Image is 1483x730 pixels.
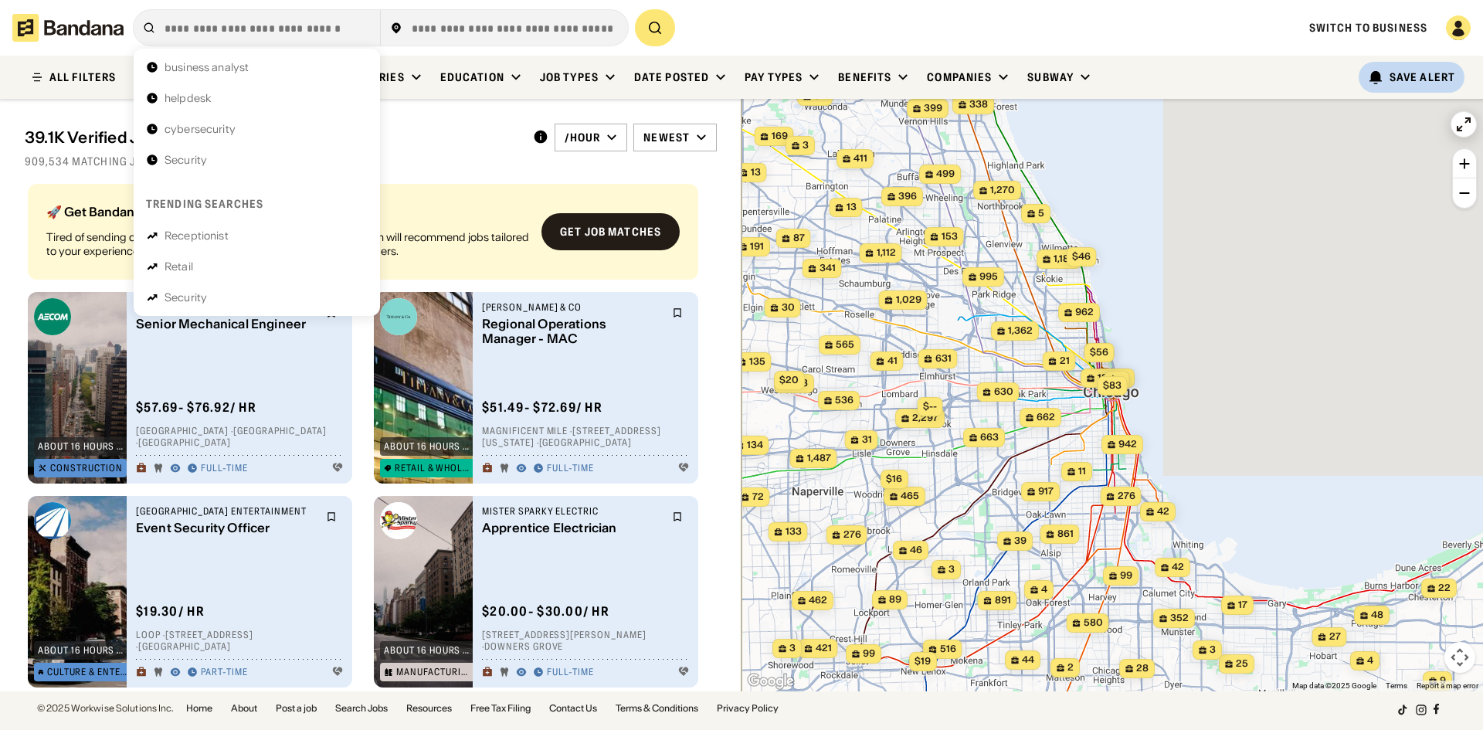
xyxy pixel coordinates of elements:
[1390,70,1455,84] div: Save Alert
[1120,569,1132,582] span: 99
[482,521,663,535] div: Apprentice Electrician
[396,667,473,677] div: Manufacturing
[482,317,663,346] div: Regional Operations Manager - MAC
[915,655,931,667] span: $19
[835,394,853,407] span: 536
[1014,535,1027,548] span: 39
[136,317,317,331] div: Senior Mechanical Engineer
[406,704,452,713] a: Resources
[547,667,594,679] div: Full-time
[165,292,207,303] div: Security
[1444,642,1475,673] button: Map camera controls
[935,352,952,365] span: 631
[1386,681,1407,690] a: Terms (opens in new tab)
[910,544,922,557] span: 46
[838,70,891,84] div: Benefits
[1329,630,1341,643] span: 27
[384,442,473,451] div: about 16 hours ago
[335,704,388,713] a: Search Jobs
[927,70,992,84] div: Companies
[482,301,663,314] div: [PERSON_NAME] & Co
[912,412,938,425] span: 2,297
[136,425,343,449] div: [GEOGRAPHIC_DATA] · [GEOGRAPHIC_DATA] · [GEOGRAPHIC_DATA]
[146,197,263,211] div: Trending searches
[863,647,875,660] span: 99
[136,629,343,653] div: Loop · [STREET_ADDRESS] · [GEOGRAPHIC_DATA]
[936,168,955,181] span: 499
[745,671,796,691] img: Google
[1157,505,1169,518] span: 42
[186,704,212,713] a: Home
[779,374,799,385] span: $20
[901,490,919,503] span: 465
[634,70,709,84] div: Date Posted
[749,355,765,368] span: 135
[34,298,71,335] img: Ellerbe Becket logo
[745,70,803,84] div: Pay Types
[482,629,689,653] div: [STREET_ADDRESS][PERSON_NAME] · Downers Grove
[1210,643,1216,657] span: 3
[25,128,521,147] div: 39.1K Verified Jobs
[853,152,867,165] span: 411
[786,525,802,538] span: 133
[1172,561,1184,574] span: 42
[25,154,717,168] div: 909,534 matching jobs on [DOMAIN_NAME]
[616,704,698,713] a: Terms & Conditions
[547,463,594,475] div: Full-time
[136,399,256,416] div: $ 57.69 - $76.92 / hr
[898,190,917,203] span: 396
[201,667,248,679] div: Part-time
[717,704,779,713] a: Privacy Policy
[847,201,857,214] span: 13
[793,232,805,245] span: 87
[803,139,809,152] span: 3
[34,502,71,539] img: Madison Square Garden Entertainment logo
[136,521,317,535] div: Event Security Officer
[789,642,796,655] span: 3
[807,452,831,465] span: 1,487
[165,230,229,241] div: Receptionist
[1075,306,1094,319] span: 962
[1103,379,1122,391] span: $83
[980,431,999,444] span: 663
[1072,250,1091,262] span: $46
[384,646,473,655] div: about 16 hours ago
[38,646,127,655] div: about 16 hours ago
[1238,599,1247,612] span: 17
[565,131,601,144] div: /hour
[994,385,1013,399] span: 630
[549,704,597,713] a: Contact Us
[751,166,761,179] span: 13
[1110,374,1124,385] span: $--
[1136,662,1149,675] span: 28
[25,178,717,691] div: grid
[745,671,796,691] a: Open this area in Google Maps (opens a new window)
[165,261,193,272] div: Retail
[1022,654,1034,667] span: 44
[1438,582,1451,595] span: 22
[1060,355,1070,368] span: 21
[1440,674,1446,688] span: 9
[1038,485,1054,498] span: 917
[136,505,317,518] div: [GEOGRAPHIC_DATA] Entertainment
[470,704,531,713] a: Free Tax Filing
[1309,21,1427,35] span: Switch to Business
[1367,654,1373,667] span: 4
[395,463,473,473] div: Retail & Wholesale
[747,439,763,452] span: 134
[440,70,504,84] div: Education
[643,131,690,144] div: Newest
[201,463,248,475] div: Full-time
[1054,253,1075,266] span: 1,188
[877,246,896,260] span: 1,112
[231,704,257,713] a: About
[165,93,211,104] div: helpdesk
[540,70,599,84] div: Job Types
[990,184,1015,197] span: 1,270
[969,98,988,111] span: 338
[165,124,236,134] div: cybersecurity
[276,704,317,713] a: Post a job
[896,294,921,307] span: 1,029
[482,603,609,620] div: $ 20.00 - $30.00 / hr
[37,704,174,713] div: © 2025 Workwise Solutions Inc.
